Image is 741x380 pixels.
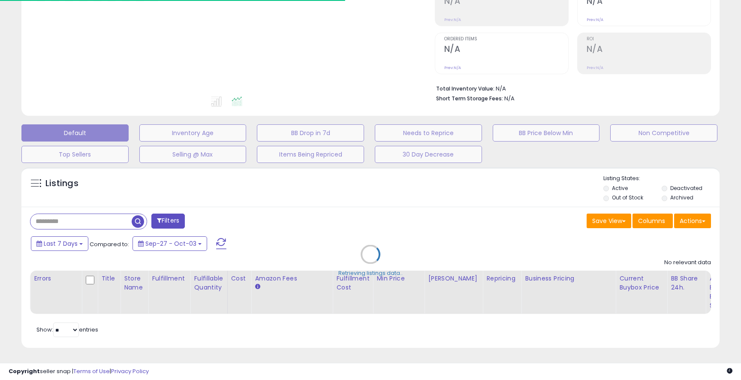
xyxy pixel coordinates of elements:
[444,37,568,42] span: Ordered Items
[504,94,515,103] span: N/A
[436,85,494,92] b: Total Inventory Value:
[444,44,568,56] h2: N/A
[587,37,711,42] span: ROI
[375,146,482,163] button: 30 Day Decrease
[587,44,711,56] h2: N/A
[139,146,247,163] button: Selling @ Max
[9,367,40,375] strong: Copyright
[21,124,129,142] button: Default
[9,368,149,376] div: seller snap | |
[338,269,403,277] div: Retrieving listings data..
[257,124,364,142] button: BB Drop in 7d
[444,17,461,22] small: Prev: N/A
[139,124,247,142] button: Inventory Age
[73,367,110,375] a: Terms of Use
[375,124,482,142] button: Needs to Reprice
[21,146,129,163] button: Top Sellers
[436,95,503,102] b: Short Term Storage Fees:
[444,65,461,70] small: Prev: N/A
[257,146,364,163] button: Items Being Repriced
[587,17,603,22] small: Prev: N/A
[587,65,603,70] small: Prev: N/A
[610,124,717,142] button: Non Competitive
[436,83,705,93] li: N/A
[111,367,149,375] a: Privacy Policy
[493,124,600,142] button: BB Price Below Min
